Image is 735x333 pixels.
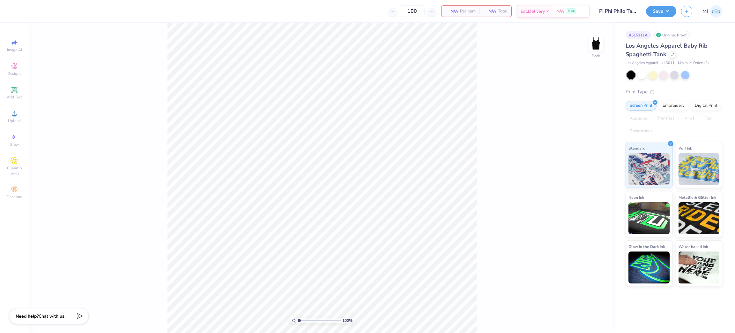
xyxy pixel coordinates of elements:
div: Screen Print [626,101,657,111]
div: Back [592,53,600,59]
img: Neon Ink [628,202,670,234]
span: Per Item [460,8,476,15]
div: Transfers [653,114,679,123]
div: Rhinestones [626,127,657,136]
span: N/A [483,8,496,15]
div: Applique [626,114,651,123]
div: Digital Print [691,101,722,111]
img: Puff Ink [679,153,720,185]
span: Metallic & Glitter Ink [679,194,716,201]
span: Upload [8,118,21,123]
span: Designs [7,71,21,76]
span: # 43011 [661,60,675,66]
span: Los Angeles Apparel [626,60,658,66]
span: Decorate [7,194,22,199]
button: Save [646,6,676,17]
div: Embroidery [658,101,689,111]
span: Image AI [7,47,22,52]
input: Untitled Design [594,5,641,18]
span: Clipart & logos [3,166,26,176]
img: Glow in the Dark Ink [628,252,670,283]
div: Foil [700,114,715,123]
span: Add Text [7,95,22,100]
img: Back [590,37,602,50]
span: N/A [445,8,458,15]
div: Original Proof [654,31,690,39]
span: Chat with us. [39,313,65,319]
span: Standard [628,145,645,151]
a: MJ [702,5,722,18]
div: # 515111A [626,31,651,39]
span: N/A [556,8,564,15]
div: Print Type [626,88,722,96]
span: Glow in the Dark Ink [628,243,665,250]
span: Neon Ink [628,194,644,201]
img: Metallic & Glitter Ink [679,202,720,234]
span: Total [498,8,508,15]
span: Greek [10,142,19,147]
span: Est. Delivery [521,8,545,15]
span: Water based Ink [679,243,708,250]
span: Los Angeles Apparel Baby Rib Spaghetti Tank [626,42,708,58]
span: Puff Ink [679,145,692,151]
img: Mark Joshua Mullasgo [710,5,722,18]
span: MJ [702,8,708,15]
strong: Need help? [16,313,39,319]
span: Minimum Order: 12 + [678,60,710,66]
span: 100 % [342,318,353,323]
div: Vinyl [680,114,698,123]
img: Water based Ink [679,252,720,283]
span: FREE [568,9,575,13]
img: Standard [628,153,670,185]
input: – – [400,5,425,17]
